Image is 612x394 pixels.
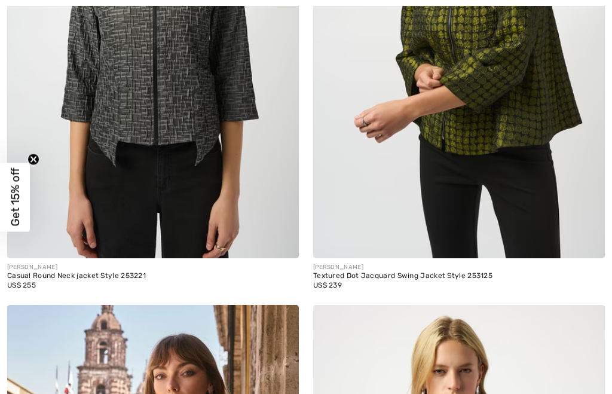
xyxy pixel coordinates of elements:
[7,272,299,280] div: Casual Round Neck jacket Style 253221
[313,263,605,272] div: [PERSON_NAME]
[27,153,39,165] button: Close teaser
[7,281,36,289] span: US$ 255
[8,168,22,227] span: Get 15% off
[313,281,342,289] span: US$ 239
[7,263,299,272] div: [PERSON_NAME]
[313,272,605,280] div: Textured Dot Jacquard Swing Jacket Style 253125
